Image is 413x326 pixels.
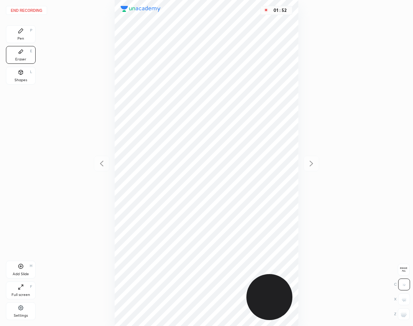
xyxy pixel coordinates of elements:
[394,293,410,305] div: X
[30,29,32,32] div: P
[14,78,27,82] div: Shapes
[12,293,30,297] div: Full screen
[30,264,32,268] div: H
[17,37,24,40] div: Pen
[15,57,26,61] div: Eraser
[121,6,161,12] img: logo.38c385cc.svg
[394,279,410,290] div: C
[30,49,32,53] div: E
[394,308,410,320] div: Z
[6,6,47,15] button: End recording
[30,70,32,74] div: L
[13,272,29,276] div: Add Slide
[14,314,28,317] div: Settings
[398,267,409,272] span: Erase all
[271,8,289,13] div: 01 : 52
[30,285,32,289] div: F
